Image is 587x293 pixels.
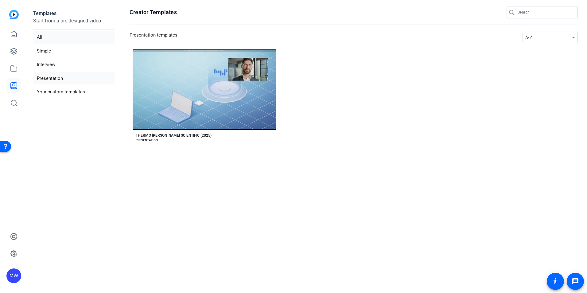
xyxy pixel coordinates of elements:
mat-icon: message [572,278,579,285]
li: All [33,31,115,44]
div: MW [6,268,21,283]
div: THERMO [PERSON_NAME] SCIENTIFIC (2025) [136,133,212,138]
span: A-Z [525,35,532,40]
li: Presentation [33,72,115,85]
mat-icon: accessibility [552,278,559,285]
button: Template image [133,49,276,130]
li: Your custom templates [33,86,115,98]
div: PRESENTATION [136,138,158,143]
h3: Presentation templates [130,32,177,43]
li: Simple [33,45,115,57]
h1: Creator Templates [130,9,177,16]
strong: Templates [33,10,56,16]
li: Interview [33,58,115,71]
input: Search [518,9,573,16]
p: Start from a pre-designed video [33,17,115,30]
img: blue-gradient.svg [9,10,19,19]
